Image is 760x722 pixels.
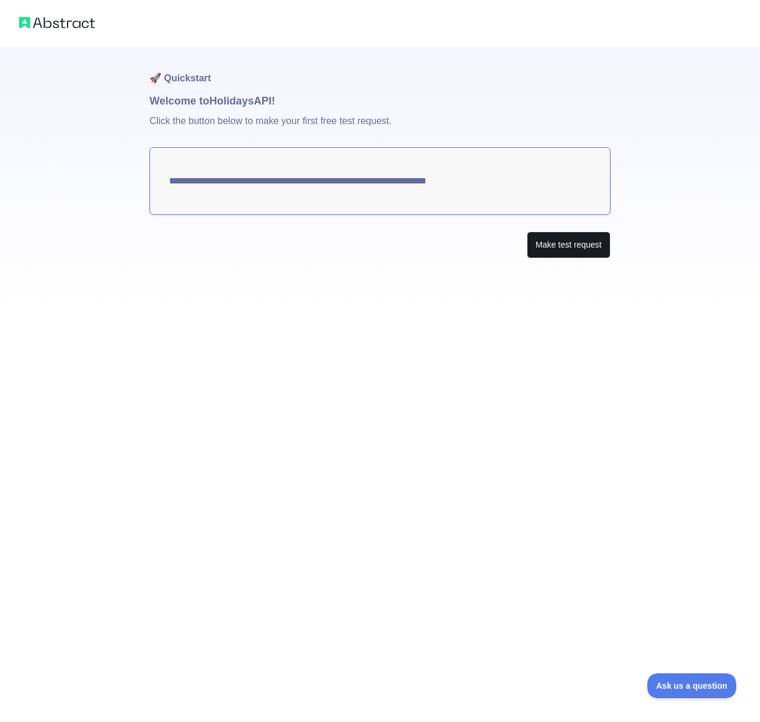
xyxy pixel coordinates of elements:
[150,47,610,93] h1: 🚀 Quickstart
[647,673,736,698] iframe: Toggle Customer Support
[150,109,610,147] p: Click the button below to make your first free test request.
[527,232,610,258] button: Make test request
[150,93,610,109] h1: Welcome to Holidays API!
[19,14,95,31] img: Abstract logo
